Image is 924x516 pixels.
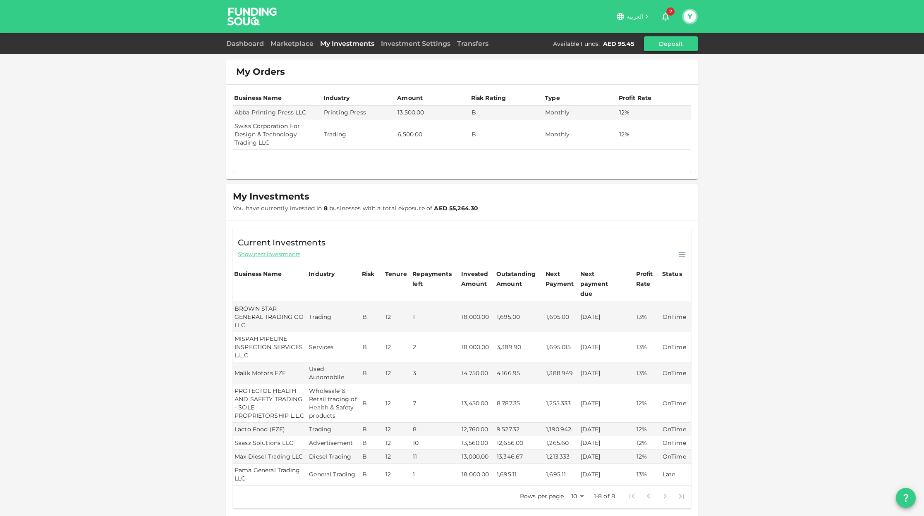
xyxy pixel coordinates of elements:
td: B [361,384,384,423]
div: Repayments left [412,269,454,289]
td: B [361,332,384,362]
td: Trading [307,423,360,436]
td: [DATE] [579,464,635,485]
td: 3 [411,362,460,384]
td: 12% [635,436,661,450]
td: 12 [384,332,411,362]
div: Outstanding Amount [496,269,538,289]
div: Next Payment [546,269,577,289]
div: Industry [323,93,349,103]
td: [DATE] [579,423,635,436]
td: OnTime [661,332,691,362]
td: 12% [618,119,692,150]
td: Saasz Solutions LLC [233,436,307,450]
td: 1 [411,464,460,485]
td: Swiss Corporation For Design & Technology Trading LLC [233,119,322,150]
td: Pama General Trading LLC [233,464,307,485]
div: Next payment due [580,269,622,299]
td: 13% [635,302,661,332]
td: 7 [411,384,460,423]
td: 12,656.00 [495,436,544,450]
td: 14,750.00 [460,362,495,384]
td: 18,000.00 [460,464,495,485]
td: 10 [411,436,460,450]
span: Show past investments [238,250,300,258]
strong: 8 [324,204,328,212]
td: 12% [618,106,692,119]
td: 12 [384,362,411,384]
td: 13,000.00 [460,450,495,464]
td: 13% [635,464,661,485]
td: B [361,464,384,485]
td: [DATE] [579,450,635,464]
td: 12% [635,423,661,436]
td: [DATE] [579,384,635,423]
td: 1,190.942 [544,423,579,436]
td: Advertisement [307,436,360,450]
td: 1,695.00 [495,302,544,332]
div: Industry [309,269,335,279]
strong: AED 55,264.30 [434,204,478,212]
div: Status [662,269,683,279]
td: 12 [384,464,411,485]
td: Trading [307,302,360,332]
div: Risk [362,269,378,279]
td: 1,255.333 [544,384,579,423]
td: 1,213.333 [544,450,579,464]
td: 1,388.949 [544,362,579,384]
td: OnTime [661,423,691,436]
div: Invested Amount [461,269,494,289]
td: OnTime [661,362,691,384]
td: 1,695.015 [544,332,579,362]
div: Type [545,93,561,103]
a: Transfers [454,40,492,48]
button: 2 [657,8,674,25]
td: 13% [635,332,661,362]
td: General Trading [307,464,360,485]
td: OnTime [661,384,691,423]
td: 12 [384,436,411,450]
td: 1,265.60 [544,436,579,450]
button: Deposit [644,36,698,51]
td: Wholesale & Retail trading of Health & Safety products [307,384,360,423]
td: OnTime [661,450,691,464]
a: Investment Settings [378,40,454,48]
div: Business Name [234,93,282,103]
div: Profit Rate [636,269,660,289]
td: 13,500.00 [396,106,469,119]
td: 12 [384,384,411,423]
td: 3,389.90 [495,332,544,362]
div: 10 [567,490,587,502]
td: Printing Press [322,106,396,119]
td: Late [661,464,691,485]
td: 13,346.67 [495,450,544,464]
td: B [470,119,543,150]
span: My Orders [236,66,285,78]
td: MISPAH PIPELINE INSPECTION SERVICES L.L.C [233,332,307,362]
td: Diesel Trading [307,450,360,464]
a: Dashboard [226,40,267,48]
div: Business Name [234,269,282,279]
td: [DATE] [579,302,635,332]
div: Tenure [385,269,407,279]
td: 1 [411,302,460,332]
td: Monthly [543,119,617,150]
td: B [361,450,384,464]
td: 12 [384,302,411,332]
td: 12 [384,423,411,436]
button: Y [684,10,696,23]
td: 13,450.00 [460,384,495,423]
td: [DATE] [579,362,635,384]
td: B [361,423,384,436]
td: 18,000.00 [460,302,495,332]
td: 12% [635,384,661,423]
td: [DATE] [579,332,635,362]
td: 12 [384,450,411,464]
td: B [361,362,384,384]
td: B [361,436,384,450]
td: 13% [635,362,661,384]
